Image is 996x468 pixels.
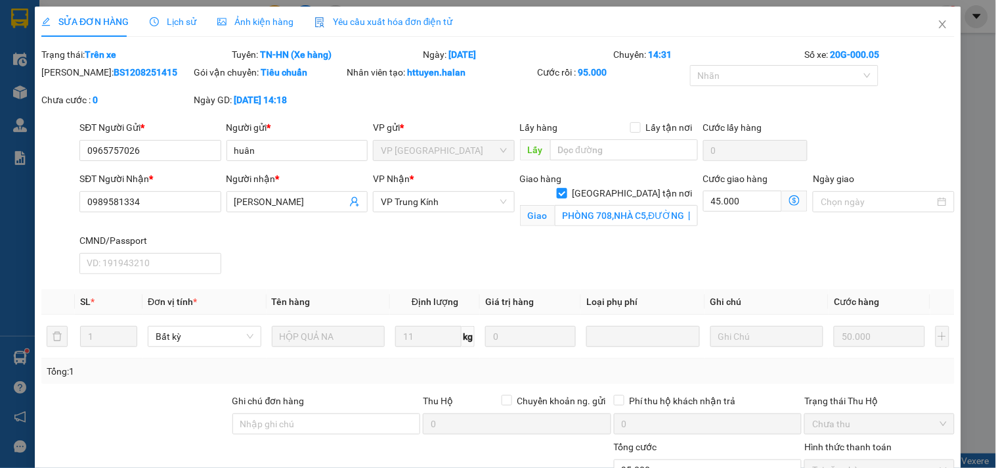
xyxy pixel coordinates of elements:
input: VD: Bàn, Ghế [272,326,385,347]
span: close [938,19,948,30]
b: [DATE] [448,49,476,60]
span: Lấy tận nơi [641,120,698,135]
b: 95.000 [578,67,607,78]
input: Giao tận nơi [555,205,698,226]
span: Phí thu hộ khách nhận trả [624,394,741,408]
span: Lịch sử [150,16,196,27]
div: Tổng: 1 [47,364,385,379]
th: Ghi chú [705,289,829,315]
div: CMND/Passport [79,233,221,248]
input: Dọc đường [550,139,698,160]
span: kg [462,326,475,347]
div: Chưa cước : [41,93,191,107]
span: Đơn vị tính [148,296,197,307]
span: Cước hàng [834,296,879,307]
span: Lấy [520,139,550,160]
input: Ghi chú đơn hàng [232,413,421,434]
label: Ghi chú đơn hàng [232,396,305,406]
input: Ngày giao [821,195,934,209]
label: Cước lấy hàng [703,122,762,133]
span: Thu Hộ [423,396,453,406]
div: Trạng thái Thu Hộ [804,394,954,408]
span: Bất kỳ [156,327,253,346]
span: Tên hàng [272,296,311,307]
b: [DATE] 14:18 [234,95,288,105]
span: clock-circle [150,17,159,26]
div: Ngày: [422,47,613,62]
th: Loại phụ phí [581,289,705,315]
div: SĐT Người Nhận [79,172,221,186]
span: [GEOGRAPHIC_DATA] tận nơi [567,186,698,200]
b: 0 [93,95,98,105]
div: [PERSON_NAME]: [41,65,191,80]
b: 20G-000.05 [830,49,879,60]
div: Ngày GD: [194,93,344,107]
span: edit [41,17,51,26]
div: Chuyến: [613,47,804,62]
b: TN-HN (Xe hàng) [261,49,332,60]
b: Tiêu chuẩn [261,67,308,78]
span: dollar-circle [789,195,800,206]
span: Ảnh kiện hàng [217,16,293,27]
input: 0 [834,326,924,347]
button: Close [924,7,961,43]
span: Giao hàng [520,174,562,184]
input: Ghi Chú [710,326,824,347]
span: Lấy hàng [520,122,558,133]
input: Cước lấy hàng [703,140,808,161]
div: Người gửi [227,120,368,135]
span: Giá trị hàng [485,296,534,307]
span: Tổng cước [614,442,657,452]
span: Định lượng [412,296,458,307]
span: SL [80,296,91,307]
input: 0 [485,326,576,347]
div: Người nhận [227,172,368,186]
div: VP gửi [373,120,514,135]
span: Giao [520,205,555,226]
div: Nhân viên tạo: [347,65,535,80]
span: Chuyển khoản ng. gửi [512,394,611,408]
button: delete [47,326,68,347]
div: Số xe: [803,47,955,62]
div: Trạng thái: [40,47,231,62]
span: VP Nhận [373,174,410,184]
b: BS1208251415 [114,67,177,78]
div: Cước rồi : [538,65,687,80]
div: SĐT Người Gửi [79,120,221,135]
span: Chưa thu [812,414,946,434]
input: Cước giao hàng [703,191,783,212]
button: plus [936,326,949,347]
label: Cước giao hàng [703,174,768,184]
span: VP Bắc Sơn [381,141,506,160]
b: Trên xe [85,49,116,60]
span: Yêu cầu xuất hóa đơn điện tử [314,16,453,27]
img: icon [314,17,325,28]
b: httuyen.halan [407,67,466,78]
label: Hình thức thanh toán [804,442,892,452]
span: VP Trung Kính [381,192,506,212]
span: SỬA ĐƠN HÀNG [41,16,129,27]
div: Gói vận chuyển: [194,65,344,80]
label: Ngày giao [813,174,854,184]
span: user-add [349,197,360,207]
div: Tuyến: [231,47,422,62]
span: picture [217,17,227,26]
b: 14:31 [649,49,672,60]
